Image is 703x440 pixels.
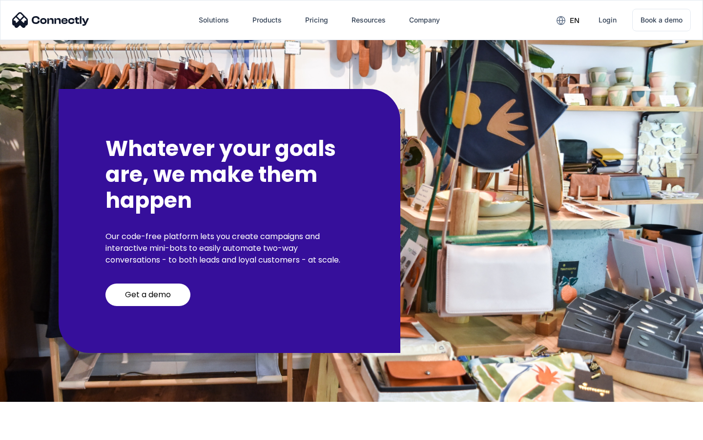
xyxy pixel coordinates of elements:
[125,290,171,300] div: Get a demo
[20,423,59,437] ul: Language list
[105,231,353,266] p: Our code-free platform lets you create campaigns and interactive mini-bots to easily automate two...
[549,13,587,27] div: en
[305,13,328,27] div: Pricing
[12,12,89,28] img: Connectly Logo
[409,13,440,27] div: Company
[591,8,624,32] a: Login
[401,8,448,32] div: Company
[252,13,282,27] div: Products
[199,13,229,27] div: Solutions
[191,8,237,32] div: Solutions
[297,8,336,32] a: Pricing
[245,8,289,32] div: Products
[570,14,579,27] div: en
[599,13,617,27] div: Login
[105,136,353,213] h2: Whatever your goals are, we make them happen
[351,13,386,27] div: Resources
[10,423,59,437] aside: Language selected: English
[105,284,190,306] a: Get a demo
[632,9,691,31] a: Book a demo
[344,8,393,32] div: Resources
